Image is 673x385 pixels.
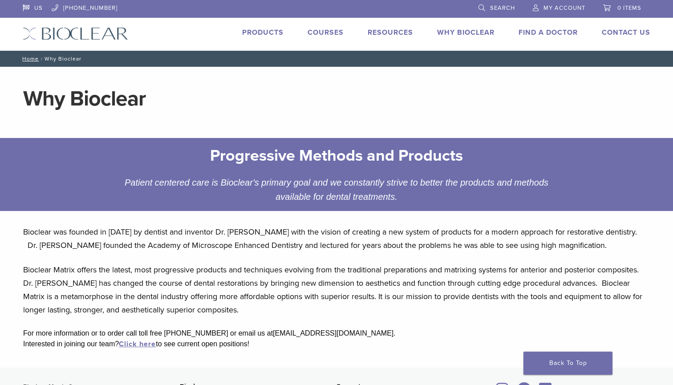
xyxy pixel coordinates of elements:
a: Click here [119,340,156,349]
a: Products [242,28,284,37]
img: Bioclear [23,27,128,40]
a: Why Bioclear [437,28,495,37]
a: Find A Doctor [519,28,578,37]
p: Bioclear was founded in [DATE] by dentist and inventor Dr. [PERSON_NAME] with the vision of creat... [23,225,650,252]
h2: Progressive Methods and Products [119,145,554,166]
span: 0 items [617,4,641,12]
p: Bioclear Matrix offers the latest, most progressive products and techniques evolving from the tra... [23,263,650,316]
a: Contact Us [602,28,650,37]
a: Home [20,56,39,62]
span: / [39,57,45,61]
span: My Account [543,4,585,12]
div: Patient centered care is Bioclear's primary goal and we constantly strive to better the products ... [112,175,561,204]
span: Search [490,4,515,12]
nav: Why Bioclear [16,51,657,67]
div: For more information or to order call toll free [PHONE_NUMBER] or email us at [EMAIL_ADDRESS][DOM... [23,328,650,339]
div: Interested in joining our team? to see current open positions! [23,339,650,349]
a: Resources [368,28,413,37]
h1: Why Bioclear [23,88,650,109]
a: Back To Top [523,352,612,375]
a: Courses [308,28,344,37]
